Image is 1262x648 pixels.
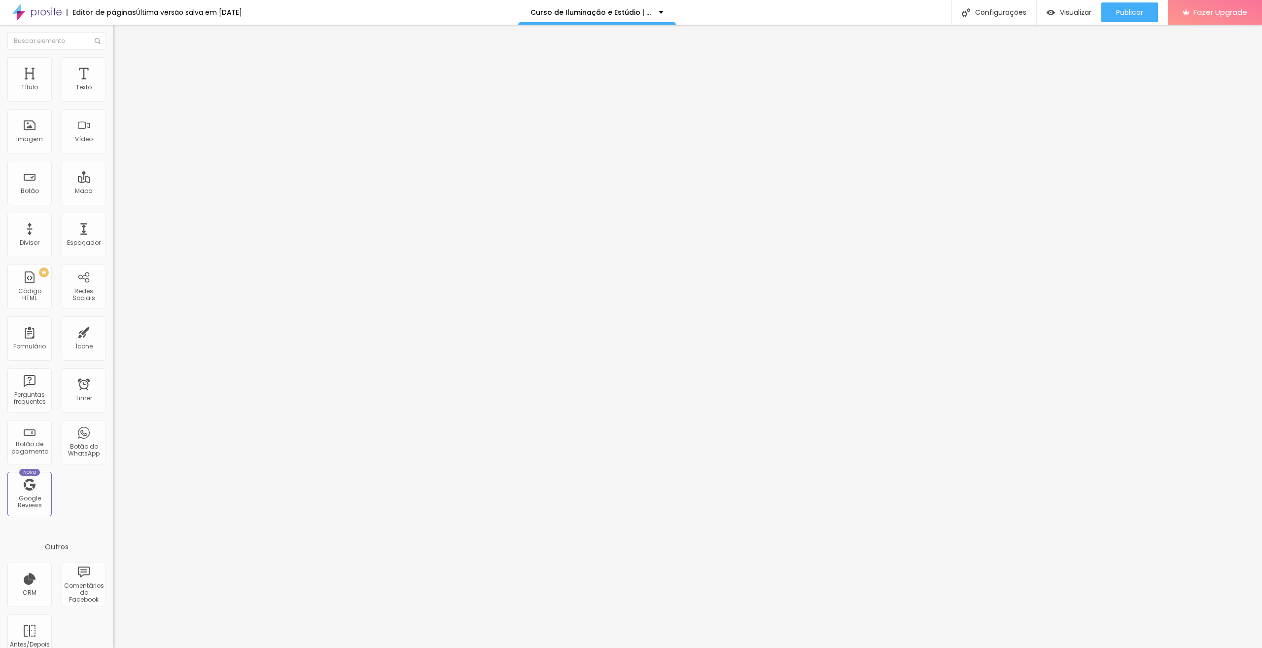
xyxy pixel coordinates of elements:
div: Divisor [20,239,39,246]
div: Mapa [75,188,93,194]
div: Botão de pagamento [10,441,49,455]
div: Botão [21,188,39,194]
div: Código HTML [10,288,49,302]
input: Buscar elemento [7,32,106,50]
div: Título [21,84,38,91]
div: Botão do WhatsApp [64,443,103,457]
div: Antes/Depois [10,641,49,648]
div: Texto [76,84,92,91]
div: Comentários do Facebook [64,582,103,604]
div: Google Reviews [10,495,49,509]
img: Icone [962,8,970,17]
div: Espaçador [67,239,101,246]
span: Visualizar [1060,8,1091,16]
div: Perguntas frequentes [10,391,49,406]
p: Curso de Iluminação e Estúdio | Aprenda tudo sobre Flash | Contagem BH [530,9,651,16]
div: Redes Sociais [64,288,103,302]
div: CRM [23,589,36,596]
span: Fazer Upgrade [1193,8,1247,16]
button: Publicar [1101,2,1158,22]
img: Icone [95,38,101,44]
div: Imagem [16,136,43,143]
img: view-1.svg [1047,8,1055,17]
span: Publicar [1116,8,1143,16]
div: Formulário [13,343,46,350]
div: Editor de páginas [67,9,136,16]
div: Última versão salva em [DATE] [136,9,242,16]
div: Ícone [75,343,93,350]
div: Timer [75,395,92,402]
button: Visualizar [1037,2,1101,22]
div: Vídeo [75,136,93,143]
div: Novo [19,469,40,476]
iframe: Editor [113,25,1262,648]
